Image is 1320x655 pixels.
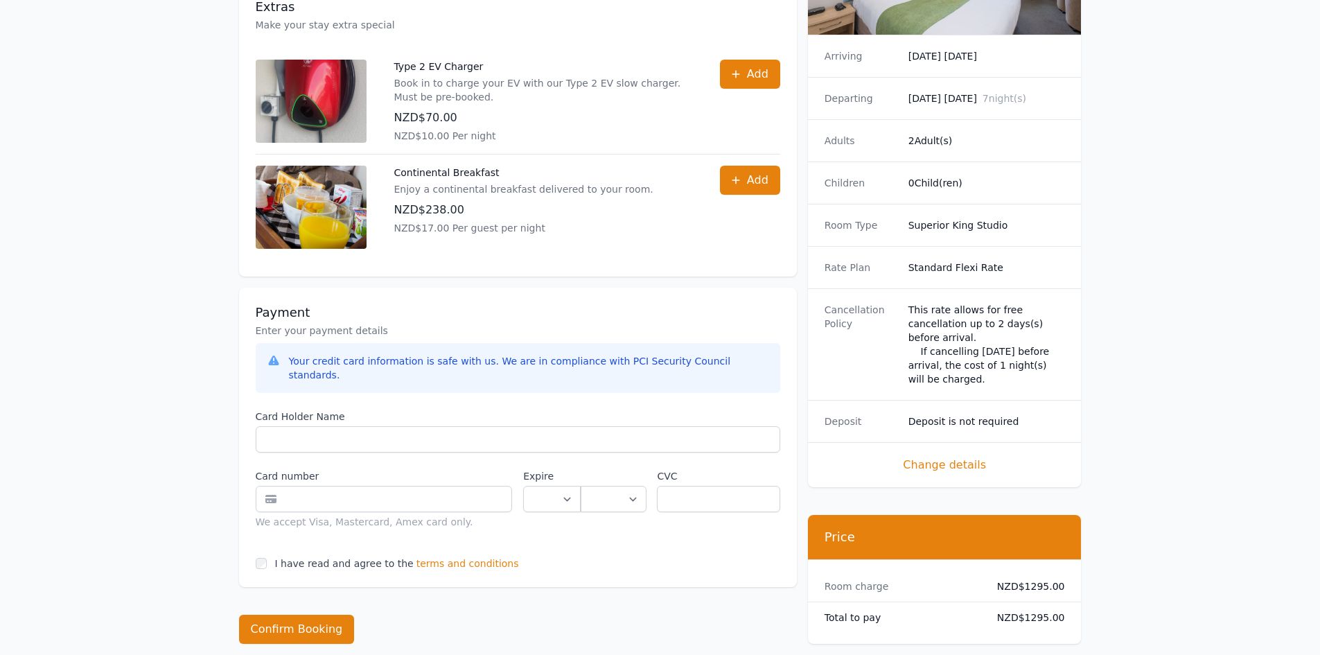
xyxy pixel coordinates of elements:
label: . [581,469,646,483]
span: Add [747,66,768,82]
label: Card number [256,469,513,483]
dd: NZD$1295.00 [992,611,1065,625]
p: Enjoy a continental breakfast delivered to your room. [394,182,653,196]
label: Expire [523,469,581,483]
dt: Children [825,176,897,190]
p: NZD$10.00 Per night [394,129,692,143]
div: Your credit card information is safe with us. We are in compliance with PCI Security Council stan... [289,354,769,382]
dd: [DATE] [DATE] [908,91,1065,105]
dt: Deposit [825,414,897,428]
div: This rate allows for free cancellation up to 2 days(s) before arrival. If cancelling [DATE] befor... [908,303,1065,386]
dt: Cancellation Policy [825,303,897,386]
button: Add [720,166,780,195]
div: We accept Visa, Mastercard, Amex card only. [256,515,513,529]
img: Type 2 EV Charger [256,60,367,143]
label: CVC [657,469,780,483]
span: 7 night(s) [983,93,1026,104]
dd: Deposit is not required [908,414,1065,428]
dt: Room Type [825,218,897,232]
dd: 2 Adult(s) [908,134,1065,148]
h3: Payment [256,304,780,321]
p: NZD$70.00 [394,110,692,126]
dt: Arriving [825,49,897,63]
span: Add [747,172,768,189]
p: Make your stay extra special [256,18,780,32]
p: Continental Breakfast [394,166,653,180]
dt: Room charge [825,579,981,593]
label: I have read and agree to the [275,558,414,569]
span: terms and conditions [416,557,519,570]
dt: Departing [825,91,897,105]
dd: Standard Flexi Rate [908,261,1065,274]
button: Confirm Booking [239,615,355,644]
p: Enter your payment details [256,324,780,338]
p: NZD$17.00 Per guest per night [394,221,653,235]
dd: [DATE] [DATE] [908,49,1065,63]
p: Book in to charge your EV with our Type 2 EV slow charger. Must be pre-booked. [394,76,692,104]
dt: Rate Plan [825,261,897,274]
dd: Superior King Studio [908,218,1065,232]
dd: 0 Child(ren) [908,176,1065,190]
img: Continental Breakfast [256,166,367,249]
button: Add [720,60,780,89]
h3: Price [825,529,1065,545]
p: NZD$238.00 [394,202,653,218]
p: Type 2 EV Charger [394,60,692,73]
dt: Total to pay [825,611,981,625]
dt: Adults [825,134,897,148]
dd: NZD$1295.00 [992,579,1065,593]
span: Change details [825,457,1065,473]
label: Card Holder Name [256,410,780,423]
